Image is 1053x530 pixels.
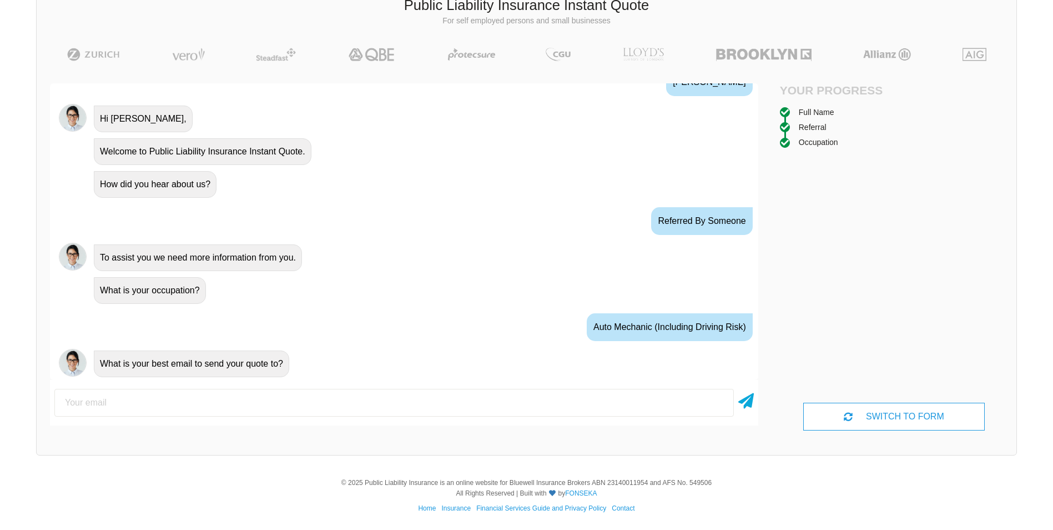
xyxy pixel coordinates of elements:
[94,351,289,377] div: What is your best email to send your quote to?
[565,489,597,497] a: FONSEKA
[799,136,838,148] div: Occupation
[59,349,87,377] img: Chatbot | PLI
[712,48,815,61] img: Brooklyn | Public Liability Insurance
[94,277,206,304] div: What is your occupation?
[45,16,1008,27] p: For self employed persons and small businesses
[799,106,834,118] div: Full Name
[54,389,734,417] input: Your email
[251,48,300,61] img: Steadfast | Public Liability Insurance
[167,48,210,61] img: Vero | Public Liability Insurance
[441,504,471,512] a: Insurance
[94,138,311,165] div: Welcome to Public Liability Insurance Instant Quote.
[799,121,827,133] div: Referral
[418,504,436,512] a: Home
[617,48,670,61] img: LLOYD's | Public Liability Insurance
[541,48,575,61] img: CGU | Public Liability Insurance
[803,403,985,431] div: SWITCH TO FORM
[780,83,894,97] h4: Your Progress
[62,48,125,61] img: Zurich | Public Liability Insurance
[342,48,402,61] img: QBE | Public Liability Insurance
[476,504,606,512] a: Financial Services Guide and Privacy Policy
[612,504,634,512] a: Contact
[858,48,916,61] img: Allianz | Public Liability Insurance
[444,48,500,61] img: Protecsure | Public Liability Insurance
[94,106,193,132] div: Hi [PERSON_NAME],
[59,104,87,132] img: Chatbot | PLI
[59,243,87,271] img: Chatbot | PLI
[651,207,752,235] div: Referred by Someone
[587,313,753,341] div: Auto Mechanic (including driving risk)
[94,171,216,198] div: How did you hear about us?
[958,48,991,61] img: AIG | Public Liability Insurance
[94,244,302,271] div: To assist you we need more information from you.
